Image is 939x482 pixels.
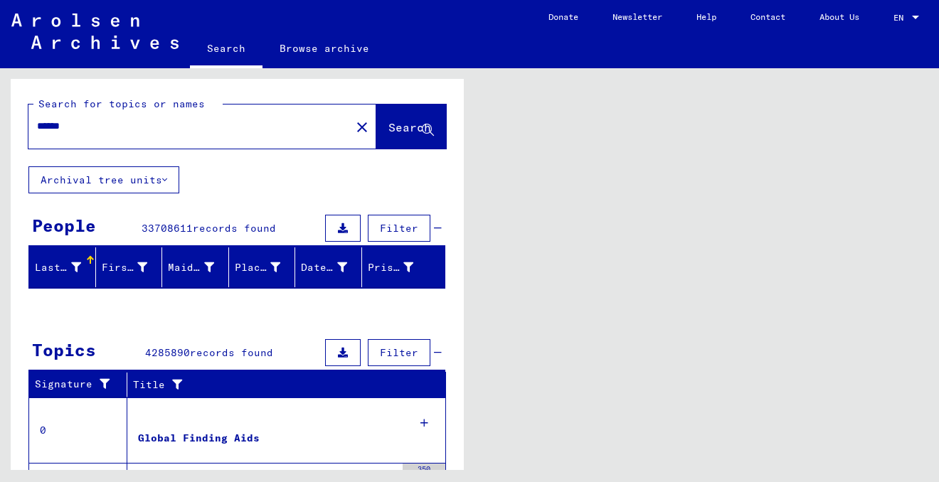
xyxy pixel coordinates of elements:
span: Search [388,120,431,134]
div: Title [133,373,432,396]
span: 4285890 [145,346,190,359]
button: Filter [368,215,430,242]
div: Last Name [35,256,99,279]
mat-header-cell: Date of Birth [295,247,362,287]
span: 33708611 [142,222,193,235]
div: Topics [32,337,96,363]
div: Signature [35,373,130,396]
span: Filter [380,222,418,235]
span: records found [193,222,276,235]
div: Maiden Name [168,256,232,279]
a: Browse archive [262,31,386,65]
mat-label: Search for topics or names [38,97,205,110]
div: People [32,213,96,238]
img: Arolsen_neg.svg [11,14,179,49]
mat-header-cell: Maiden Name [162,247,229,287]
div: Prisoner # [368,256,432,279]
div: Signature [35,377,116,392]
mat-header-cell: Place of Birth [229,247,296,287]
div: First Name [102,256,166,279]
div: First Name [102,260,148,275]
mat-header-cell: Prisoner # [362,247,445,287]
mat-header-cell: First Name [96,247,163,287]
mat-header-cell: Last Name [29,247,96,287]
td: 0 [29,397,127,463]
div: Maiden Name [168,260,214,275]
button: Search [376,105,446,149]
div: Prisoner # [368,260,414,275]
div: Place of Birth [235,256,299,279]
div: 350 [403,464,445,478]
div: Global Finding Aids [138,431,260,446]
div: Title [133,377,418,392]
div: Date of Birth [301,260,347,275]
span: records found [190,346,273,359]
span: Filter [380,346,418,359]
button: Filter [368,339,430,366]
div: Place of Birth [235,260,281,275]
a: Search [190,31,262,68]
div: Last Name [35,260,81,275]
span: EN [893,13,909,23]
mat-icon: close [354,119,371,136]
button: Archival tree units [28,166,179,193]
button: Clear [348,112,376,141]
div: Date of Birth [301,256,365,279]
